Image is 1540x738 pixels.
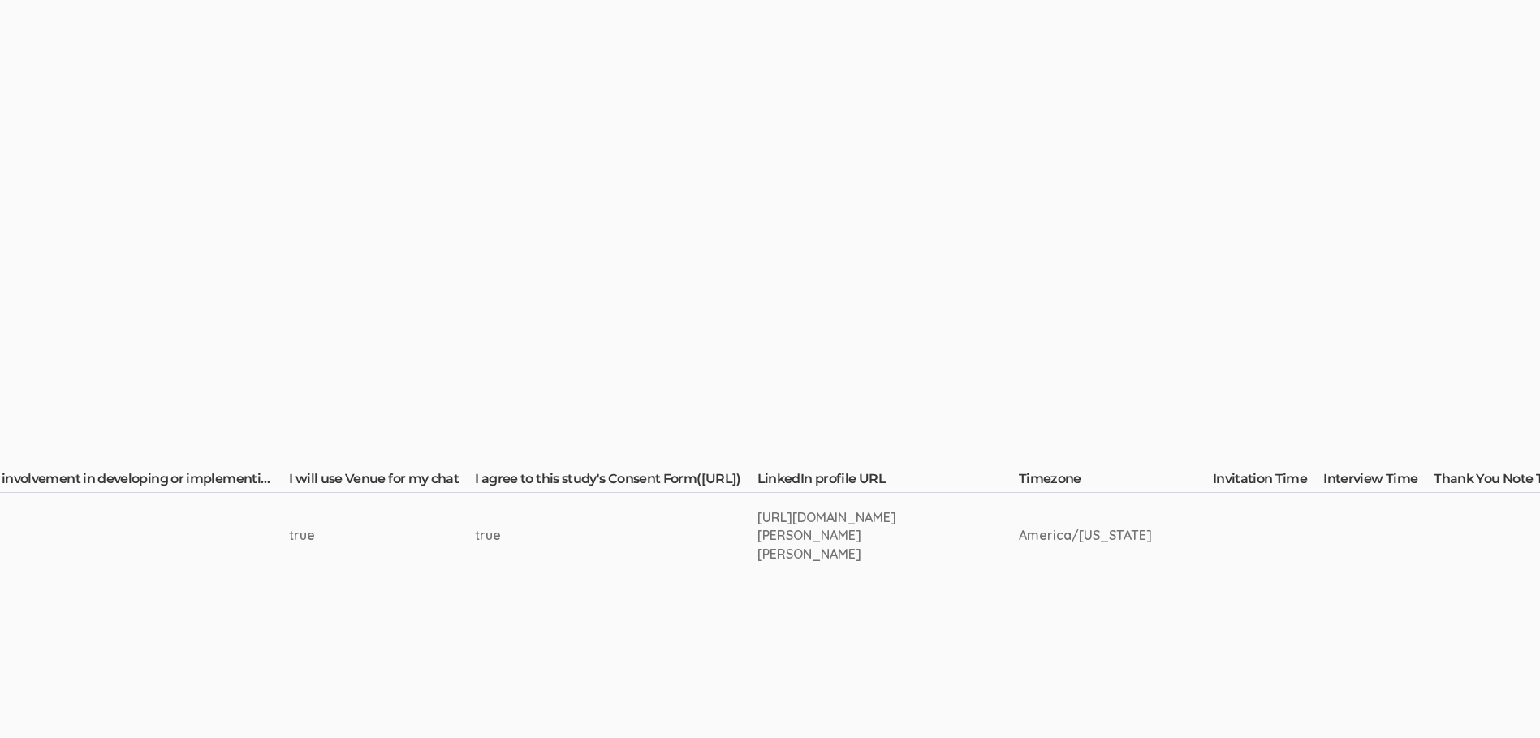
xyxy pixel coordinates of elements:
[1213,470,1323,493] th: Invitation Time
[475,526,696,545] div: true
[1019,493,1213,578] td: America/[US_STATE]
[289,470,475,493] th: I will use Venue for my chat
[1019,470,1213,493] th: Timezone
[757,470,1019,493] th: LinkedIn profile URL
[475,470,757,493] th: I agree to this study's Consent Form([URL])
[1323,470,1434,493] th: Interview Time
[757,508,958,564] div: [URL][DOMAIN_NAME][PERSON_NAME][PERSON_NAME]
[1459,660,1540,738] iframe: Chat Widget
[289,526,414,545] div: true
